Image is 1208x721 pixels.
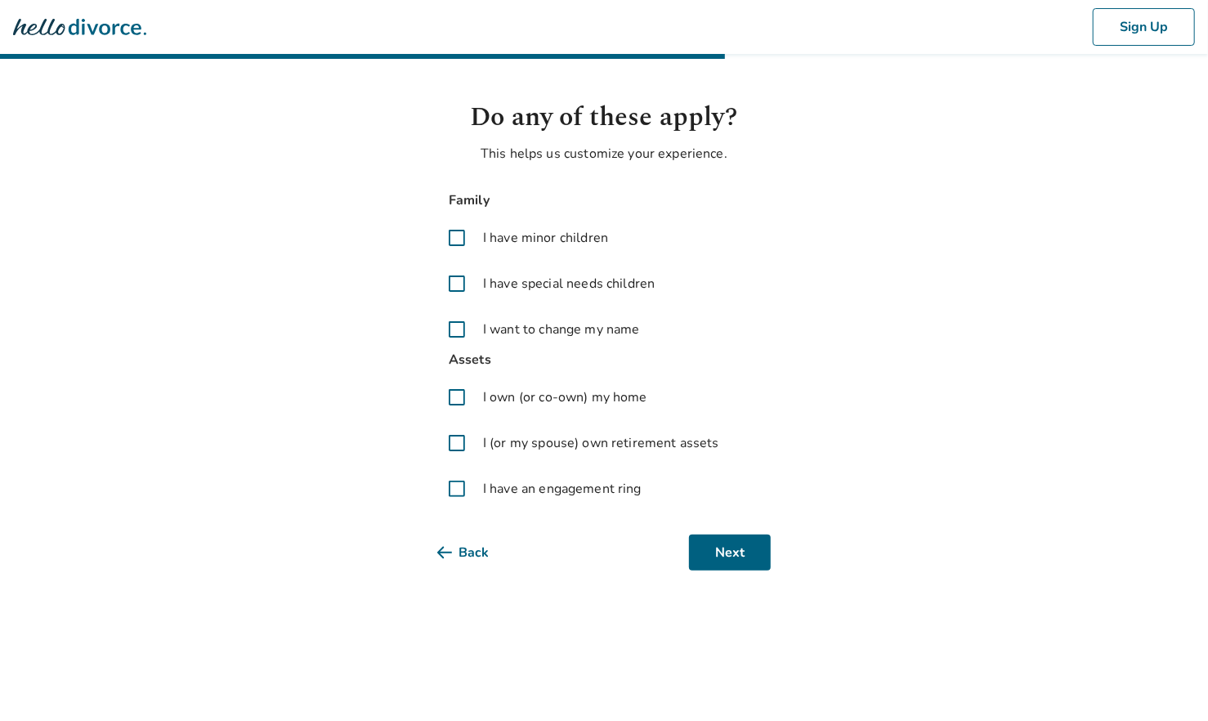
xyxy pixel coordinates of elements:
span: I (or my spouse) own retirement assets [483,433,719,453]
span: Family [437,190,771,212]
span: I have an engagement ring [483,479,642,499]
span: Assets [437,349,771,371]
iframe: Chat Widget [1126,643,1208,721]
span: I have minor children [483,228,608,248]
h1: Do any of these apply? [437,98,771,137]
button: Next [689,535,771,571]
span: I want to change my name [483,320,640,339]
span: I have special needs children [483,274,655,293]
span: I own (or co-own) my home [483,387,647,407]
button: Back [437,535,515,571]
p: This helps us customize your experience. [437,144,771,163]
button: Sign Up [1093,8,1195,46]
